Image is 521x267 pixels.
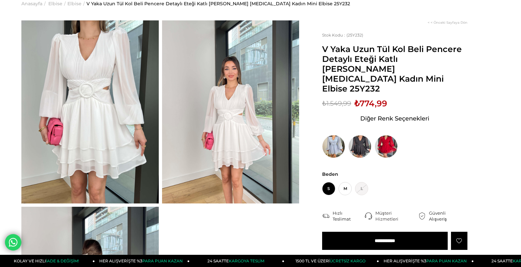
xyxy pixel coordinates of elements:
span: ₺1.549,99 [322,98,351,108]
span: PARA PUAN KAZAN [142,258,183,263]
span: ₺774,99 [354,98,387,108]
span: L [355,182,368,195]
div: Hızlı Teslimat [333,210,365,222]
span: Beden [322,171,467,177]
img: V Yaka Uzun Tül Kol Beli Pencere Detaylı Eteği Katlı Lars Mavi Kadın Mini Elbise 25Y232 [322,135,345,158]
img: V Yaka Uzun Tül Kol Beli Pencere Detaylı Eteği Katlı Lars Kırmızı Kadın Mini Elbise 25Y232 [375,135,398,158]
a: 24 SAATTEKARGOYA TESLİM [190,255,284,267]
a: HER ALIŞVERİŞTE %3PARA PUAN KAZAN [379,255,474,267]
div: Müşteri Hizmetleri [375,210,418,222]
a: 1500 TL VE ÜZERİÜCRETSİZ KARGO [284,255,379,267]
span: (25Y232) [322,33,363,38]
span: KARGOYA TESLİM [229,258,264,263]
span: M [339,182,352,195]
div: Güvenli Alışveriş [429,210,467,222]
a: < < Önceki Sayfaya Dön [428,20,467,25]
img: security.png [418,212,426,220]
span: İADE & DEĞİŞİM! [46,258,79,263]
span: PARA PUAN KAZAN [426,258,467,263]
span: V Yaka Uzun Tül Kol Beli Pencere Detaylı Eteği Katlı [PERSON_NAME] [MEDICAL_DATA] Kadın Mini Elbi... [322,44,467,93]
span: ÜCRETSİZ KARGO [330,258,366,263]
img: V Yaka Uzun Tül Kol Beli Pencere Detaylı Eteği Katlı Lars Siyah Kadın Mini Elbise 25Y232 [348,135,371,158]
span: Diğer Renk Seçenekleri [360,113,429,124]
span: S [322,182,335,195]
a: HER ALIŞVERİŞTE %3PARA PUAN KAZAN [95,255,190,267]
img: shipping.png [322,212,329,220]
img: Lars Elbise 25Y232 [162,20,299,203]
img: Lars Elbise 25Y232 [21,20,159,203]
img: call-center.png [365,212,372,220]
a: Favorilere Ekle [451,232,467,250]
span: Stok Kodu [322,33,346,38]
